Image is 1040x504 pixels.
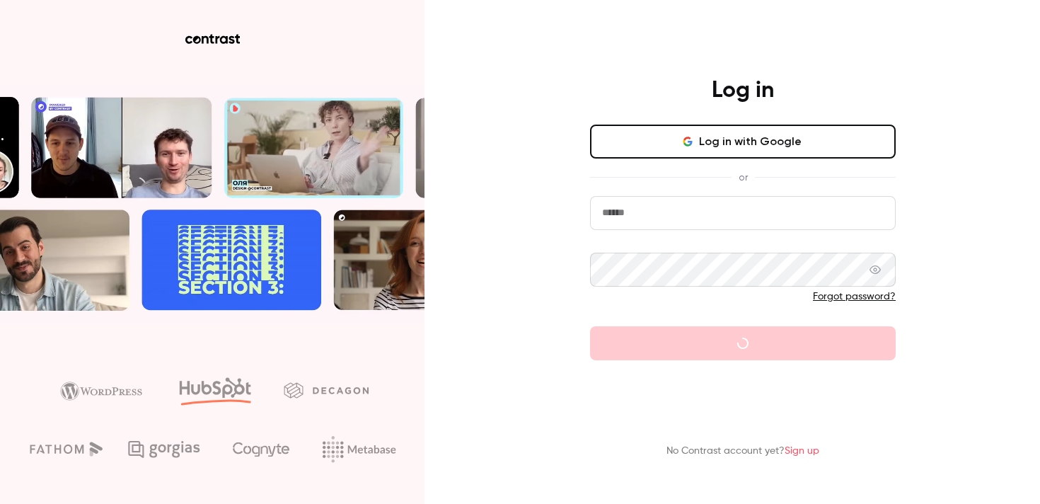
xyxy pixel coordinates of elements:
[712,76,774,105] h4: Log in
[590,125,896,159] button: Log in with Google
[284,382,369,398] img: decagon
[785,446,819,456] a: Sign up
[732,170,755,185] span: or
[813,292,896,302] a: Forgot password?
[666,444,819,459] p: No Contrast account yet?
